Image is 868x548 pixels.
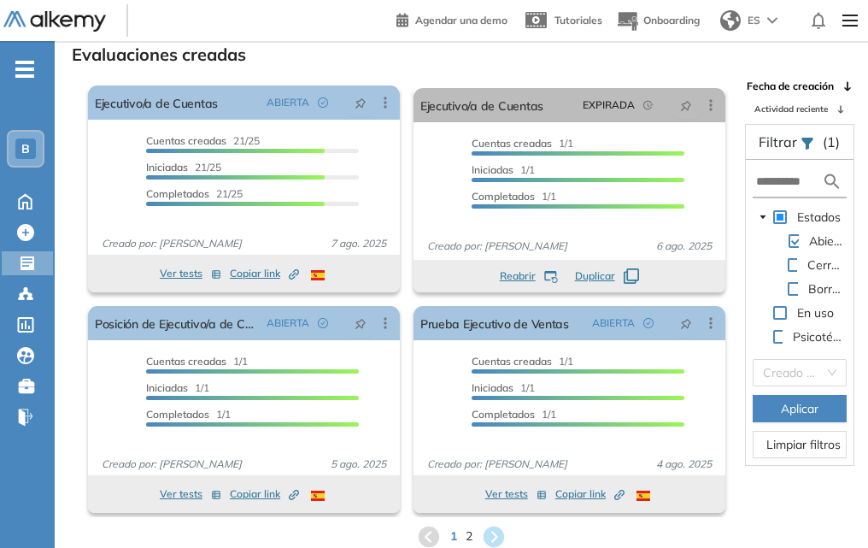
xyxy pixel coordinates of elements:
span: Onboarding [643,14,700,27]
span: ABIERTA [267,315,309,331]
a: Posición de Ejecutivo/a de Cuentas [95,306,260,340]
button: Copiar link [555,484,625,504]
button: Aplicar [753,395,847,422]
span: 1/1 [472,137,573,150]
span: Psicotécnicos [789,327,847,347]
span: Creado por: [PERSON_NAME] [420,239,574,254]
img: Menu [836,3,865,38]
span: Iniciadas [472,163,513,176]
span: check-circle [318,97,328,108]
span: Creado por: [PERSON_NAME] [420,457,574,472]
span: (1) [823,132,840,152]
span: Iniciadas [146,381,188,394]
img: ESP [311,491,325,501]
button: Ver tests [160,484,221,504]
button: Limpiar filtros [753,431,847,458]
span: 1/1 [472,381,535,394]
span: Reabrir [500,268,536,284]
span: caret-down [759,213,767,221]
span: Cerradas [807,257,858,273]
span: 5 ago. 2025 [324,457,393,472]
span: Estados [794,207,844,227]
span: Cuentas creadas [472,355,552,368]
span: Cuentas creadas [146,355,226,368]
h3: Evaluaciones creadas [72,44,246,65]
span: Aplicar [781,399,818,418]
span: Completados [472,190,535,203]
img: Logo [3,11,106,32]
span: field-time [643,100,654,110]
span: 21/25 [146,134,260,147]
button: pushpin [342,89,379,116]
span: Psicotécnicos [793,329,867,345]
img: ESP [636,491,650,501]
button: pushpin [667,309,705,337]
span: pushpin [355,96,367,109]
span: 1/1 [146,355,248,368]
span: 2 [466,527,472,545]
button: Duplicar [575,268,639,284]
button: Ver tests [485,484,547,504]
img: arrow [767,17,777,24]
span: En uso [797,305,834,321]
span: Copiar link [230,266,299,281]
span: Duplicar [575,268,615,284]
button: Copiar link [230,263,299,284]
span: ABIERTA [592,315,635,331]
span: 1/1 [472,355,573,368]
span: Cuentas creadas [472,137,552,150]
span: check-circle [643,318,654,328]
span: B [21,142,30,156]
span: Borrador [808,281,857,297]
span: 1/1 [146,408,231,421]
span: Estados [797,209,841,225]
button: Onboarding [616,3,700,39]
span: Actividad reciente [754,103,828,115]
span: Filtrar [759,133,801,150]
span: Cuentas creadas [146,134,226,147]
span: pushpin [680,98,692,112]
img: search icon [822,171,842,192]
span: ES [748,13,760,28]
span: 21/25 [146,161,221,174]
span: 4 ago. 2025 [649,457,718,472]
span: Fecha de creación [747,79,834,94]
span: Creado por: [PERSON_NAME] [95,457,249,472]
span: pushpin [680,316,692,330]
i: - [15,68,34,71]
a: Ejecutivo/a de Cuentas [95,85,218,120]
span: Creado por: [PERSON_NAME] [95,236,249,251]
img: ESP [311,270,325,280]
span: Agendar una demo [415,14,507,27]
a: Prueba Ejecutivo de Ventas [420,306,569,340]
span: En uso [794,303,837,323]
span: Copiar link [555,486,625,502]
span: 1/1 [472,408,556,421]
span: Completados [146,408,209,421]
button: Ver tests [160,263,221,284]
span: Abiertas [806,231,847,251]
a: Ejecutivo/a de Cuentas [420,88,543,122]
button: Copiar link [230,484,299,504]
button: pushpin [342,309,379,337]
button: Reabrir [500,268,558,284]
span: Abiertas [809,233,855,249]
span: Limpiar filtros [766,435,841,454]
img: world [720,10,741,31]
span: Completados [472,408,535,421]
span: 7 ago. 2025 [324,236,393,251]
button: pushpin [667,91,705,119]
span: 1/1 [472,163,535,176]
span: 1/1 [472,190,556,203]
span: ABIERTA [267,95,309,110]
span: 6 ago. 2025 [649,239,718,254]
span: pushpin [355,316,367,330]
span: Completados [146,187,209,200]
span: 1/1 [146,381,209,394]
span: 1 [450,527,457,545]
a: Agendar una demo [396,9,507,29]
span: check-circle [318,318,328,328]
span: Cerradas [804,255,847,275]
span: Iniciadas [146,161,188,174]
span: Borrador [805,279,847,299]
